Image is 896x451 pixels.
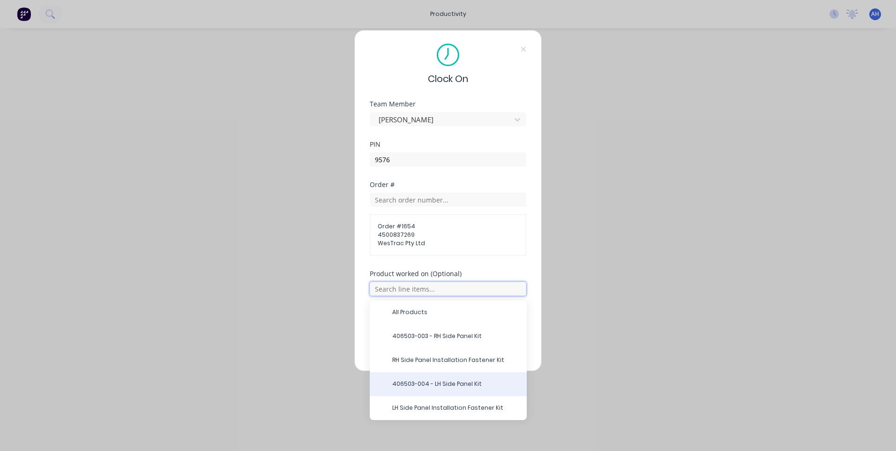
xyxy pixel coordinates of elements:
span: 4500837269 [378,231,518,239]
span: RH Side Panel Installation Fastener Kit [392,356,519,364]
div: Team Member [370,101,526,107]
span: All Products [392,308,519,316]
span: Clock On [428,72,468,86]
input: Search line items... [370,282,526,296]
input: Search order number... [370,193,526,207]
div: Product worked on (Optional) [370,271,526,277]
div: PIN [370,141,526,148]
input: Enter PIN [370,152,526,166]
span: LH Side Panel Installation Fastener Kit [392,404,519,412]
div: Order # [370,181,526,188]
span: 406503-004 - LH Side Panel Kit [392,380,519,388]
span: 406503-003 - RH Side Panel Kit [392,332,519,340]
span: Order # 1654 [378,222,518,231]
span: WesTrac Pty Ltd [378,239,518,248]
